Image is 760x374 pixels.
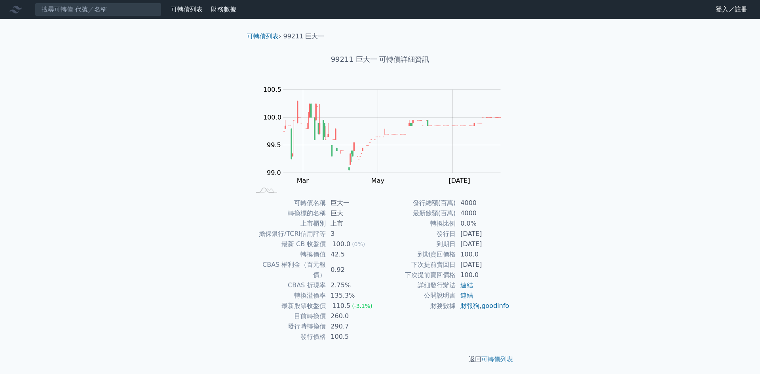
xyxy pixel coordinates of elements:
[250,239,326,249] td: 最新 CB 收盤價
[326,321,380,332] td: 290.7
[326,249,380,260] td: 42.5
[380,218,456,229] td: 轉換比例
[297,177,309,184] tspan: Mar
[263,114,281,121] tspan: 100.0
[456,229,510,239] td: [DATE]
[456,198,510,208] td: 4000
[380,260,456,270] td: 下次提前賣回日
[326,280,380,290] td: 2.75%
[247,32,281,41] li: ›
[380,290,456,301] td: 公開說明書
[456,249,510,260] td: 100.0
[481,302,509,309] a: goodinfo
[247,32,279,40] a: 可轉債列表
[250,280,326,290] td: CBAS 折現率
[380,270,456,280] td: 下次提前賣回價格
[460,302,479,309] a: 財報狗
[250,198,326,208] td: 可轉債名稱
[241,54,519,65] h1: 99211 巨大一 可轉債詳細資訊
[380,208,456,218] td: 最新餘額(百萬)
[250,332,326,342] td: 發行價格
[250,290,326,301] td: 轉換溢價率
[326,208,380,218] td: 巨大
[481,355,513,363] a: 可轉債列表
[456,239,510,249] td: [DATE]
[380,301,456,311] td: 財務數據
[263,86,281,93] tspan: 100.5
[380,239,456,249] td: 到期日
[380,198,456,208] td: 發行總額(百萬)
[267,169,281,177] tspan: 99.0
[171,6,203,13] a: 可轉債列表
[456,260,510,270] td: [DATE]
[709,3,754,16] a: 登入／註冊
[331,239,352,249] div: 100.0
[326,229,380,239] td: 3
[250,311,326,321] td: 目前轉換價
[326,332,380,342] td: 100.5
[380,249,456,260] td: 到期賣回價格
[456,208,510,218] td: 4000
[352,241,365,247] span: (0%)
[352,303,372,309] span: (-3.1%)
[259,86,513,184] g: Chart
[250,301,326,311] td: 最新股票收盤價
[250,321,326,332] td: 發行時轉換價
[35,3,161,16] input: 搜尋可轉債 代號／名稱
[250,249,326,260] td: 轉換價值
[241,355,519,364] p: 返回
[250,229,326,239] td: 擔保銀行/TCRI信用評等
[326,218,380,229] td: 上市
[456,218,510,229] td: 0.0%
[326,198,380,208] td: 巨大一
[211,6,236,13] a: 財務數據
[460,292,473,299] a: 連結
[371,177,384,184] tspan: May
[380,280,456,290] td: 詳細發行辦法
[250,218,326,229] td: 上市櫃別
[250,260,326,280] td: CBAS 權利金（百元報價）
[331,301,352,311] div: 110.5
[326,260,380,280] td: 0.92
[380,229,456,239] td: 發行日
[267,141,281,149] tspan: 99.5
[456,301,510,311] td: ,
[283,32,325,41] li: 99211 巨大一
[326,311,380,321] td: 260.0
[326,290,380,301] td: 135.3%
[250,208,326,218] td: 轉換標的名稱
[460,281,473,289] a: 連結
[449,177,470,184] tspan: [DATE]
[456,270,510,280] td: 100.0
